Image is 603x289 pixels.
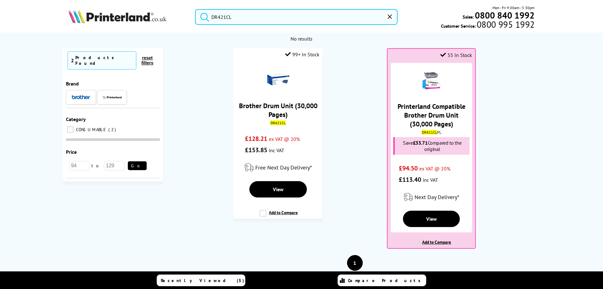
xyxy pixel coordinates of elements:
div: PL [392,130,470,135]
span: Brand [66,81,79,87]
mark: DR421CL [270,120,286,125]
span: Price [66,149,77,155]
span: Mon - Fri 9:00am - 5:30pm [492,5,535,11]
span: inc VAT [423,177,438,183]
b: 0800 840 1992 [475,9,535,21]
span: Recently Viewed (5) [161,278,244,283]
span: Category [66,116,86,122]
a: Recently Viewed (5) [157,275,245,286]
span: Sales: [463,14,474,20]
label: Add to Compare [259,210,298,222]
input: 129 [104,161,125,170]
span: CONSUMABLE [74,127,108,132]
button: reset filters [136,55,158,66]
a: Printerland Logo [68,9,187,25]
mark: DR421CL [422,130,437,135]
span: 2 [108,127,117,132]
span: £153.85 [245,146,267,154]
button: Go [128,161,147,170]
img: Printerland [103,96,122,99]
div: Save Compared to the original [393,137,470,155]
a: View [403,211,460,227]
label: Add to Compare [413,239,451,251]
span: £94.50 [399,164,418,172]
span: ex VAT @ 20% [269,136,300,142]
div: No results [71,36,532,42]
span: Free Next Day Delivery* [255,164,312,171]
div: 99+ In Stock [285,51,319,58]
a: Compare Products [338,275,426,286]
span: Next Day Delivery* [415,193,459,201]
a: 0800 840 1992 [474,12,535,18]
span: to [90,163,104,169]
input: CONSUMABLE 2 [67,126,73,133]
span: 0800 995 1992 [476,21,535,27]
img: DR421CLPL-small.jpg [421,69,443,91]
span: Customer Service: [441,21,535,29]
span: inc VAT [269,147,284,153]
span: ex VAT @ 20% [419,165,450,172]
img: Brother-DR421CL-Small.gif [267,69,289,91]
span: 2 [71,57,74,64]
input: Search product or brand [195,9,398,25]
div: modal_delivery [237,159,319,176]
input: 94 [69,161,90,170]
span: View [273,186,284,192]
span: Compare Products [348,278,424,283]
a: Printerland Compatible Brother Drum Unit (30,000 Pages) [398,102,465,128]
img: Brother [72,95,90,99]
a: View [249,181,307,197]
div: Products Found [75,55,133,66]
span: £113.40 [399,175,421,184]
a: Brother Drum Unit (30,000 Pages) [239,101,318,119]
img: Printerland Logo [68,9,166,23]
span: £128.21 [245,135,267,143]
div: 55 In Stock [440,52,472,58]
div: modal_delivery [391,188,472,206]
span: £33.71 [413,140,428,146]
span: View [426,216,437,222]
